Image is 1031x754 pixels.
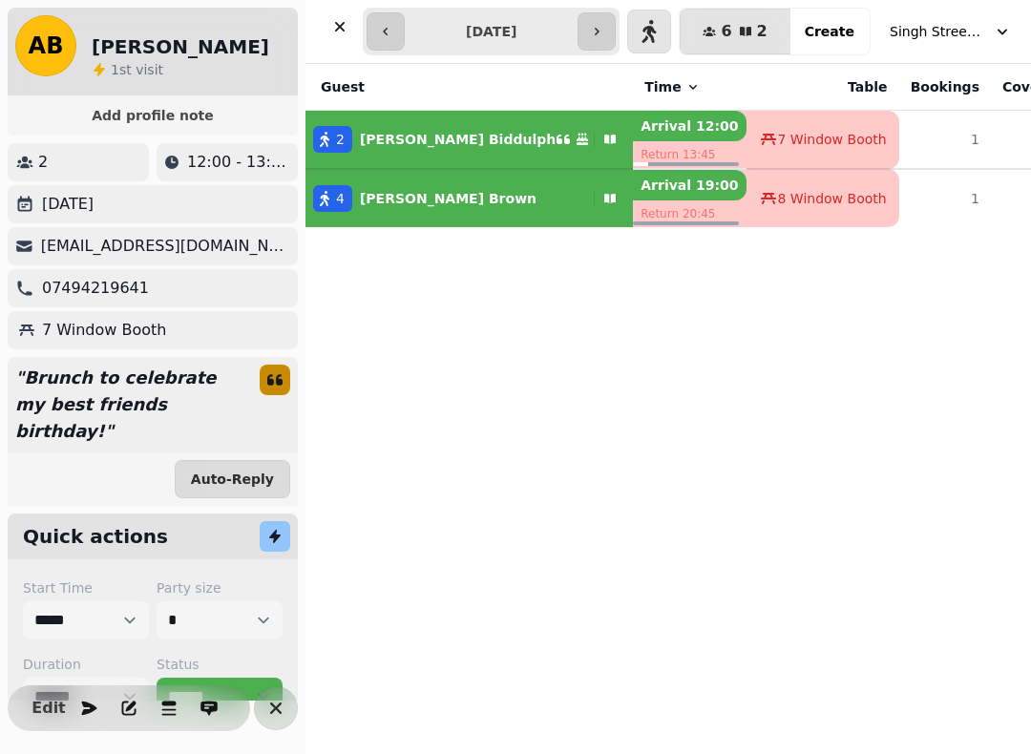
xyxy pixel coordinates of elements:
span: Create [805,25,854,38]
p: Return 20:45 [633,200,746,227]
p: [PERSON_NAME] Biddulph [360,130,556,149]
p: visit [111,60,163,79]
p: 2 [38,151,48,174]
button: Time [644,77,700,96]
span: 7 Window Booth [778,130,887,149]
span: Edit [37,701,60,716]
p: 12:00 - 13:45 [187,151,290,174]
button: Edit [30,689,68,727]
span: 1 [111,62,119,77]
button: Create [789,9,870,54]
span: 2 [336,130,345,149]
p: 07494219641 [42,277,149,300]
span: 8 Window Booth [778,189,887,208]
p: [PERSON_NAME] Brown [360,189,537,208]
span: 6 [721,24,731,39]
th: Guest [305,64,633,111]
label: Party size [157,578,283,597]
h2: [PERSON_NAME] [92,33,269,60]
button: 4[PERSON_NAME] Brown [305,176,633,221]
button: 62 [680,9,789,54]
span: 4 [336,189,345,208]
p: 7 Window Booth [42,319,166,342]
p: Arrival 19:00 [633,170,746,200]
p: Arrival 12:00 [633,111,746,141]
span: AB [29,34,64,57]
button: Auto-Reply [175,460,290,498]
label: Duration [23,655,149,674]
th: Bookings [899,64,991,111]
span: Singh Street Bruntsfield [890,22,985,41]
span: Time [644,77,681,96]
span: Auto-Reply [191,472,274,486]
p: [EMAIL_ADDRESS][DOMAIN_NAME] [41,235,290,258]
h2: Quick actions [23,523,168,550]
button: Add profile note [15,103,290,128]
label: Status [157,655,283,674]
td: 1 [899,111,991,170]
button: 2[PERSON_NAME] Biddulph [305,116,633,162]
p: [DATE] [42,193,94,216]
span: 2 [757,24,768,39]
button: Singh Street Bruntsfield [878,14,1023,49]
p: " Brunch to celebrate my best friends birthday! " [8,357,244,452]
label: Start Time [23,578,149,597]
p: Return 13:45 [633,141,746,168]
span: Add profile note [31,109,275,122]
th: Table [747,64,899,111]
td: 1 [899,169,991,227]
span: st [119,62,136,77]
